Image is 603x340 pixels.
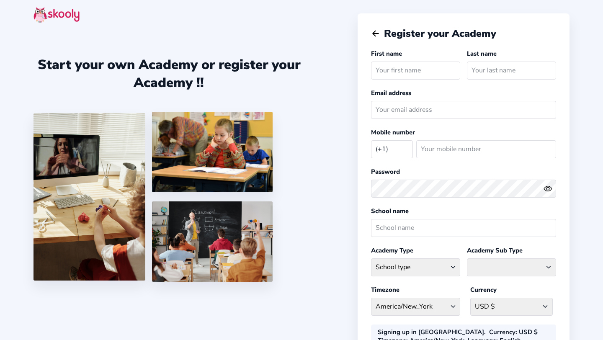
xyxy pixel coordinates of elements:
[544,184,556,193] button: eye outlineeye off outline
[371,167,400,176] label: Password
[371,49,402,58] label: First name
[33,7,80,23] img: skooly-logo.png
[152,112,273,192] img: 4.png
[33,56,304,92] div: Start your own Academy or register your Academy !!
[416,140,556,158] input: Your mobile number
[378,328,486,336] div: Signing up in [GEOGRAPHIC_DATA].
[489,328,538,336] div: : USD $
[152,201,273,282] img: 5.png
[371,29,380,38] button: arrow back outline
[371,286,399,294] label: Timezone
[371,89,411,97] label: Email address
[33,113,145,281] img: 1.jpg
[544,184,552,193] ion-icon: eye outline
[371,128,415,137] label: Mobile number
[467,246,523,255] label: Academy Sub Type
[470,286,497,294] label: Currency
[371,62,460,80] input: Your first name
[467,62,556,80] input: Your last name
[371,101,556,119] input: Your email address
[371,219,556,237] input: School name
[489,328,515,336] b: Currency
[371,246,413,255] label: Academy Type
[371,207,409,215] label: School name
[467,49,497,58] label: Last name
[384,27,496,40] span: Register your Academy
